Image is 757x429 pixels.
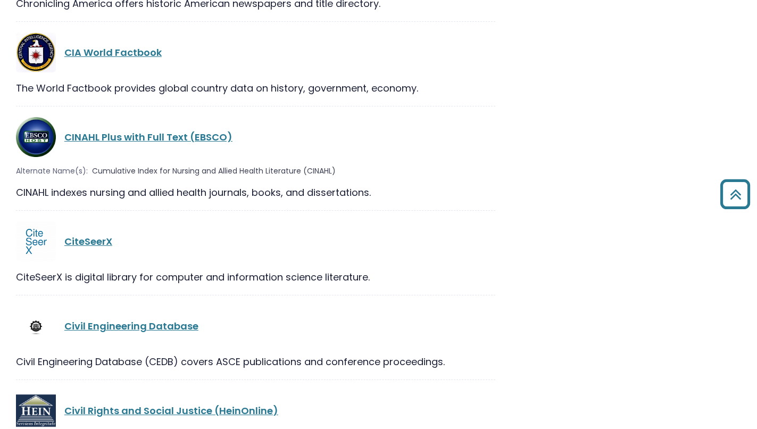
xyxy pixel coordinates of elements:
div: CiteSeerX is digital library for computer and information science literature. [16,270,495,284]
div: Civil Engineering Database (CEDB) covers ASCE publications and conference proceedings. [16,354,495,369]
a: CiteSeerX [64,235,112,248]
a: CINAHL Plus with Full Text (EBSCO) [64,130,232,144]
div: CINAHL indexes nursing and allied health journals, books, and dissertations. [16,185,495,200]
a: Back to Top [716,184,754,204]
div: The World Factbook provides global country data on history, government, economy. [16,81,495,95]
a: Civil Engineering Database [64,319,198,333]
span: Cumulative Index for Nursing and Allied Health Literature (CINAHL) [92,166,336,177]
span: Alternate Name(s): [16,166,88,177]
a: Civil Rights and Social Justice (HeinOnline) [64,404,278,417]
a: CIA World Factbook [64,46,162,59]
